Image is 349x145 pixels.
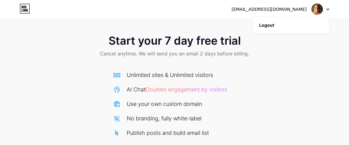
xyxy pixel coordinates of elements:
span: Start your 7 day free trial [109,34,241,47]
div: AI Chat [127,85,227,94]
div: Unlimited sites & Unlimited visitors [127,71,213,79]
div: [EMAIL_ADDRESS][DOMAIN_NAME] [232,6,307,13]
li: Logout [253,17,329,34]
div: Publish posts and build email list [127,129,209,137]
div: Use your own custom domain [127,100,202,108]
span: Doubles engagement by visitors [146,86,227,93]
span: Cancel anytime. We will send you an email 2 days before billing. [100,50,249,57]
div: No branding, fully white-label [127,114,201,123]
img: jaybuckbiz [311,3,323,15]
